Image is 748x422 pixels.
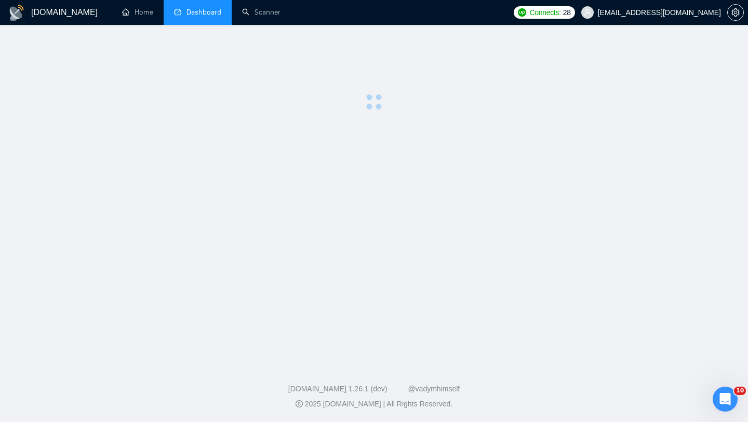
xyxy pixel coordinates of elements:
[242,8,280,17] a: searchScanner
[296,400,303,407] span: copyright
[563,7,571,18] span: 28
[728,8,743,17] span: setting
[518,8,526,17] img: upwork-logo.png
[288,385,388,393] a: [DOMAIN_NAME] 1.26.1 (dev)
[408,385,460,393] a: @vadymhimself
[174,8,181,16] span: dashboard
[122,8,153,17] a: homeHome
[727,4,744,21] button: setting
[186,8,221,17] span: Dashboard
[8,5,25,21] img: logo
[734,387,746,395] span: 10
[8,399,740,410] div: 2025 [DOMAIN_NAME] | All Rights Reserved.
[713,387,738,412] iframe: Intercom live chat
[529,7,560,18] span: Connects:
[584,9,591,16] span: user
[727,8,744,17] a: setting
